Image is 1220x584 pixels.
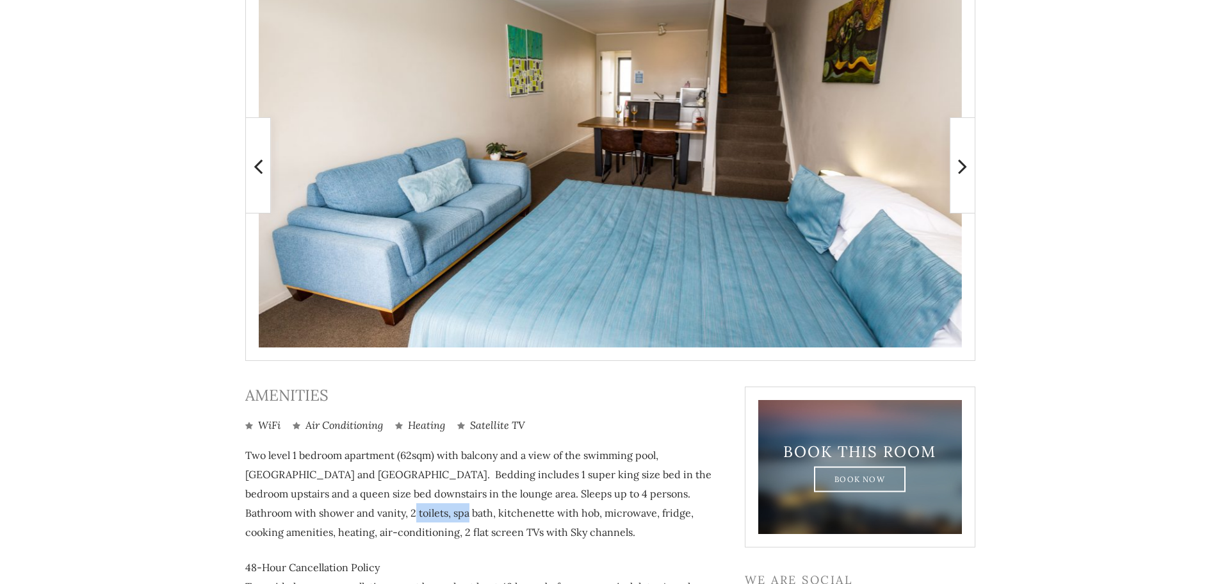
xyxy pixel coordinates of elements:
li: Air Conditioning [293,418,383,433]
li: WiFi [245,418,281,433]
h3: Amenities [245,387,726,405]
h3: Book This Room [781,442,939,461]
a: Book Now [814,466,906,492]
p: Two level 1 bedroom apartment (62sqm) with balcony and a view of the swimming pool, [GEOGRAPHIC_D... [245,446,726,542]
li: Satellite TV [457,418,525,433]
li: Heating [395,418,445,433]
